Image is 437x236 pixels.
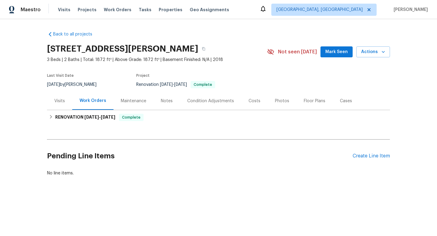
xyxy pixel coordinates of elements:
[47,142,353,170] h2: Pending Line Items
[47,74,74,77] span: Last Visit Date
[160,83,173,87] span: [DATE]
[136,74,150,77] span: Project
[47,31,105,37] a: Back to all projects
[121,98,146,104] div: Maintenance
[47,81,104,88] div: by [PERSON_NAME]
[101,115,115,119] span: [DATE]
[191,83,215,86] span: Complete
[139,8,151,12] span: Tasks
[275,98,289,104] div: Photos
[120,114,143,120] span: Complete
[278,49,317,55] span: Not seen [DATE]
[340,98,352,104] div: Cases
[84,115,115,119] span: -
[21,7,41,13] span: Maestro
[391,7,428,13] span: [PERSON_NAME]
[249,98,260,104] div: Costs
[320,46,353,58] button: Mark Seen
[58,7,70,13] span: Visits
[54,98,65,104] div: Visits
[190,7,229,13] span: Geo Assignments
[361,48,385,56] span: Actions
[80,98,106,104] div: Work Orders
[187,98,234,104] div: Condition Adjustments
[47,110,390,125] div: RENOVATION [DATE]-[DATE]Complete
[356,46,390,58] button: Actions
[84,115,99,119] span: [DATE]
[78,7,97,13] span: Projects
[304,98,325,104] div: Floor Plans
[160,83,187,87] span: -
[198,43,209,54] button: Copy Address
[47,83,60,87] span: [DATE]
[276,7,363,13] span: [GEOGRAPHIC_DATA], [GEOGRAPHIC_DATA]
[47,46,198,52] h2: [STREET_ADDRESS][PERSON_NAME]
[136,83,215,87] span: Renovation
[47,57,267,63] span: 3 Beds | 2 Baths | Total: 1872 ft² | Above Grade: 1872 ft² | Basement Finished: N/A | 2018
[174,83,187,87] span: [DATE]
[159,7,182,13] span: Properties
[104,7,131,13] span: Work Orders
[47,170,390,176] div: No line items.
[353,153,390,159] div: Create Line Item
[161,98,173,104] div: Notes
[55,114,115,121] h6: RENOVATION
[325,48,348,56] span: Mark Seen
